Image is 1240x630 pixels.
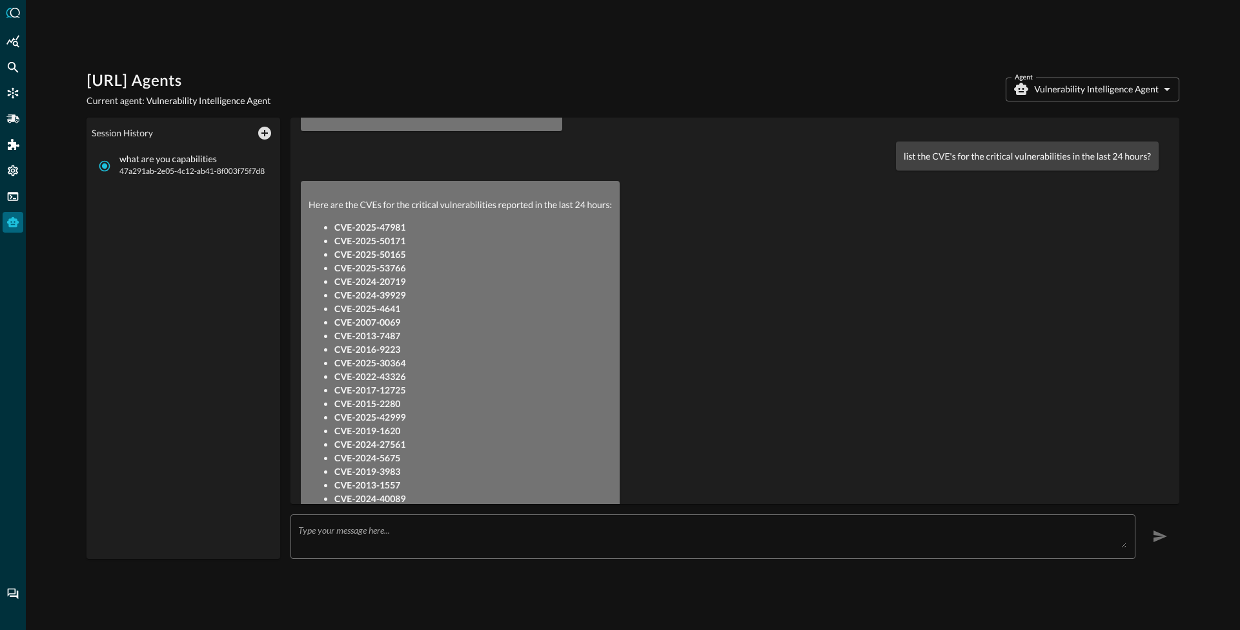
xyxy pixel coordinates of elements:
strong: CVE-2025-53766 [334,262,405,273]
div: Federated Search [3,57,23,78]
span: 47a291ab-2e05-4c12-ab41-8f003f75f7d8 [119,165,265,178]
div: Pipelines [3,109,23,129]
legend: Session History [92,127,153,140]
strong: CVE-2013-1557 [334,479,400,490]
div: FSQL [3,186,23,207]
div: Query Agent [3,212,23,233]
div: Connectors [3,83,23,103]
strong: CVE-2022-43326 [334,371,405,382]
div: Summary Insights [3,31,23,52]
strong: CVE-2025-42999 [334,412,405,423]
p: list the CVE's for the critical vulnerabilities in the last 24 hours? [904,149,1151,163]
strong: CVE-2019-3983 [334,466,400,477]
div: Settings [3,160,23,181]
strong: CVE-2019-1620 [334,425,400,436]
strong: CVE-2024-39929 [334,289,405,300]
strong: CVE-2025-50165 [334,249,405,260]
strong: CVE-2017-12725 [334,384,405,395]
p: what are you capabilities [119,154,265,165]
strong: CVE-2024-27561 [334,439,405,450]
strong: CVE-2024-40089 [334,493,405,504]
strong: CVE-2025-50171 [334,235,405,246]
p: Vulnerability Intelligence Agent [1034,83,1159,96]
p: Here are the CVEs for the critical vulnerabilities reported in the last 24 hours: [309,198,612,211]
strong: CVE-2007-0069 [334,317,400,328]
strong: CVE-2024-5675 [334,452,400,463]
label: Agent [1015,72,1033,83]
span: Vulnerability Intelligence Agent [147,95,271,106]
strong: CVE-2016-9223 [334,344,400,355]
strong: CVE-2025-30364 [334,357,405,368]
strong: CVE-2025-47981 [334,222,405,233]
button: New Chat [254,123,275,143]
strong: CVE-2013-7487 [334,330,400,341]
strong: CVE-2015-2280 [334,398,400,409]
strong: CVE-2024-20719 [334,276,405,287]
h1: [URL] Agents [86,71,270,92]
div: Chat [3,583,23,604]
strong: CVE-2025-4641 [334,303,400,314]
p: Current agent: [86,94,270,107]
div: Addons [3,134,24,155]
